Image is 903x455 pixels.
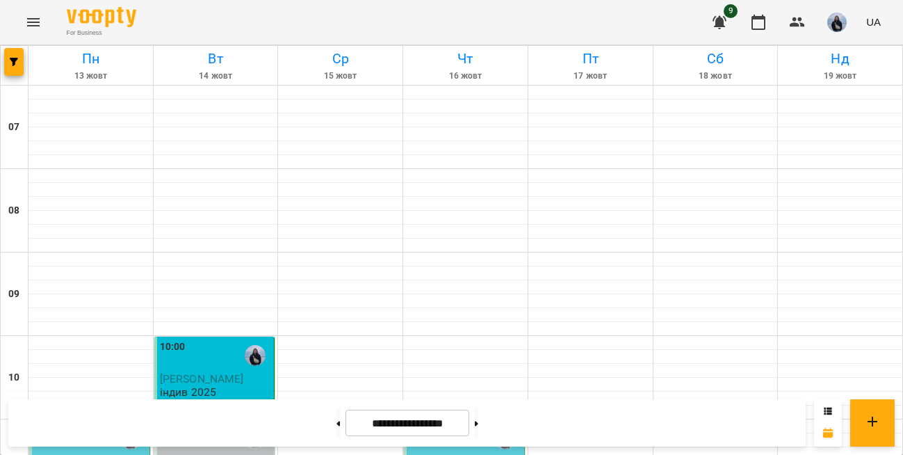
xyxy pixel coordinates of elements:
[280,48,400,70] h6: Ср
[31,48,151,70] h6: Пн
[656,70,776,83] h6: 18 жовт
[656,48,776,70] h6: Сб
[827,13,847,32] img: d6b3f1bc716653d835aee6aa161dabbc.jpeg
[160,372,244,385] span: [PERSON_NAME]
[405,48,526,70] h6: Чт
[780,70,900,83] h6: 19 жовт
[8,370,19,385] h6: 10
[8,120,19,135] h6: 07
[780,48,900,70] h6: Нд
[861,9,886,35] button: UA
[530,70,651,83] h6: 17 жовт
[866,15,881,29] span: UA
[67,29,136,38] span: For Business
[8,287,19,302] h6: 09
[17,6,50,39] button: Menu
[67,7,136,27] img: Voopty Logo
[156,48,276,70] h6: Вт
[530,48,651,70] h6: Пт
[8,203,19,218] h6: 08
[31,70,151,83] h6: 13 жовт
[280,70,400,83] h6: 15 жовт
[245,345,266,366] img: Наталія Смірнова
[160,340,186,355] label: 10:00
[724,4,738,18] span: 9
[160,386,216,398] p: індив 2025
[156,70,276,83] h6: 14 жовт
[405,70,526,83] h6: 16 жовт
